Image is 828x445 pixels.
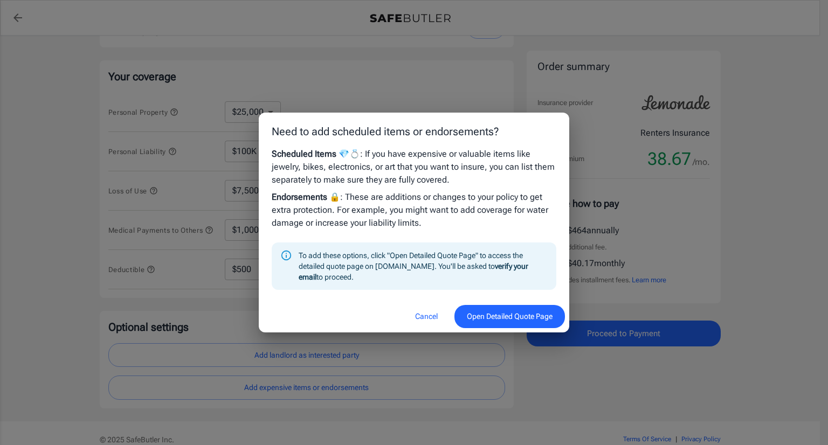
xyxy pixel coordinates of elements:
[454,305,565,328] button: Open Detailed Quote Page
[403,305,450,328] button: Cancel
[272,123,556,140] p: Need to add scheduled items or endorsements?
[272,149,360,159] strong: Scheduled Items 💎💍
[272,192,340,202] strong: Endorsements 🔒
[299,246,548,287] div: To add these options, click "Open Detailed Quote Page" to access the detailed quote page on [DOMA...
[272,191,556,230] p: : These are additions or changes to your policy to get extra protection. For example, you might w...
[272,148,556,186] p: : If you have expensive or valuable items like jewelry, bikes, electronics, or art that you want ...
